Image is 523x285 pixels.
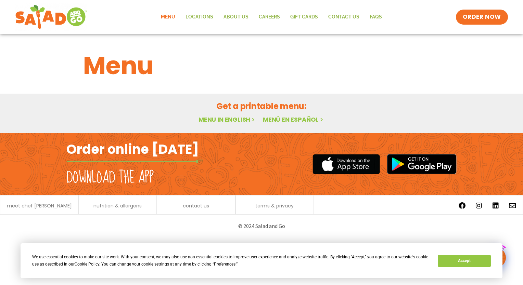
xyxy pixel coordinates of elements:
[312,153,380,175] img: appstore
[387,154,457,174] img: google_play
[7,203,72,208] a: meet chef [PERSON_NAME]
[15,3,87,31] img: new-SAG-logo-768×292
[32,254,430,268] div: We use essential cookies to make our site work. With your consent, we may also use non-essential ...
[323,9,365,25] a: Contact Us
[463,13,501,21] span: ORDER NOW
[66,141,199,158] h2: Order online [DATE]
[180,9,218,25] a: Locations
[285,9,323,25] a: GIFT CARDS
[218,9,254,25] a: About Us
[66,168,154,187] h2: Download the app
[199,115,256,124] a: Menu in English
[70,221,453,231] p: © 2024 Salad and Go
[66,160,203,163] img: fork
[83,100,440,112] h2: Get a printable menu:
[156,9,387,25] nav: Menu
[83,47,440,84] h1: Menu
[365,9,387,25] a: FAQs
[456,10,508,25] a: ORDER NOW
[156,9,180,25] a: Menu
[254,9,285,25] a: Careers
[255,203,294,208] a: terms & privacy
[183,203,209,208] a: contact us
[438,255,490,267] button: Accept
[263,115,324,124] a: Menú en español
[21,243,502,278] div: Cookie Consent Prompt
[75,262,99,267] span: Cookie Policy
[93,203,142,208] a: nutrition & allergens
[214,262,235,267] span: Preferences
